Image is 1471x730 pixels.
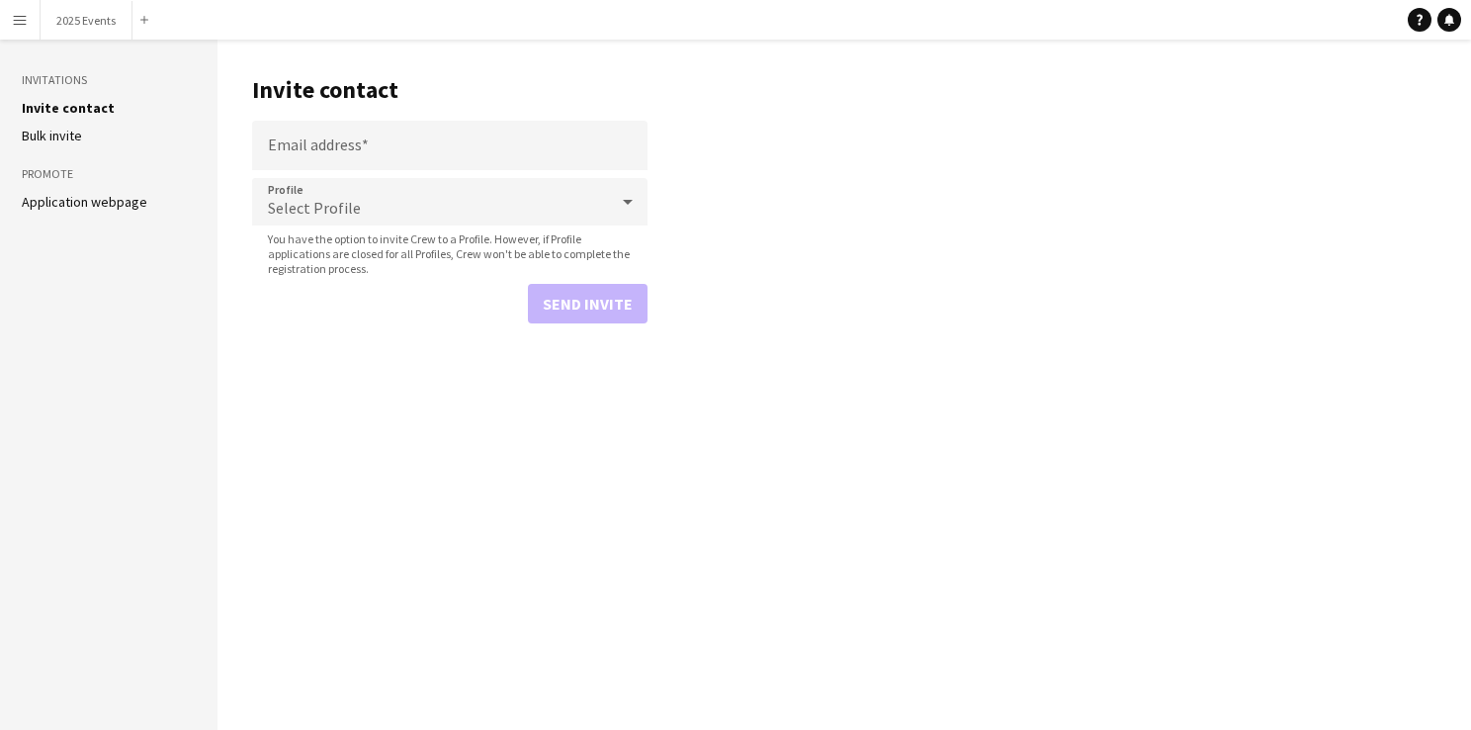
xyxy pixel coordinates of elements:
[41,1,132,40] button: 2025 Events
[22,99,115,117] a: Invite contact
[252,231,648,276] span: You have the option to invite Crew to a Profile. However, if Profile applications are closed for ...
[252,75,648,105] h1: Invite contact
[22,165,196,183] h3: Promote
[22,71,196,89] h3: Invitations
[22,127,82,144] a: Bulk invite
[268,198,361,218] span: Select Profile
[22,193,147,211] a: Application webpage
